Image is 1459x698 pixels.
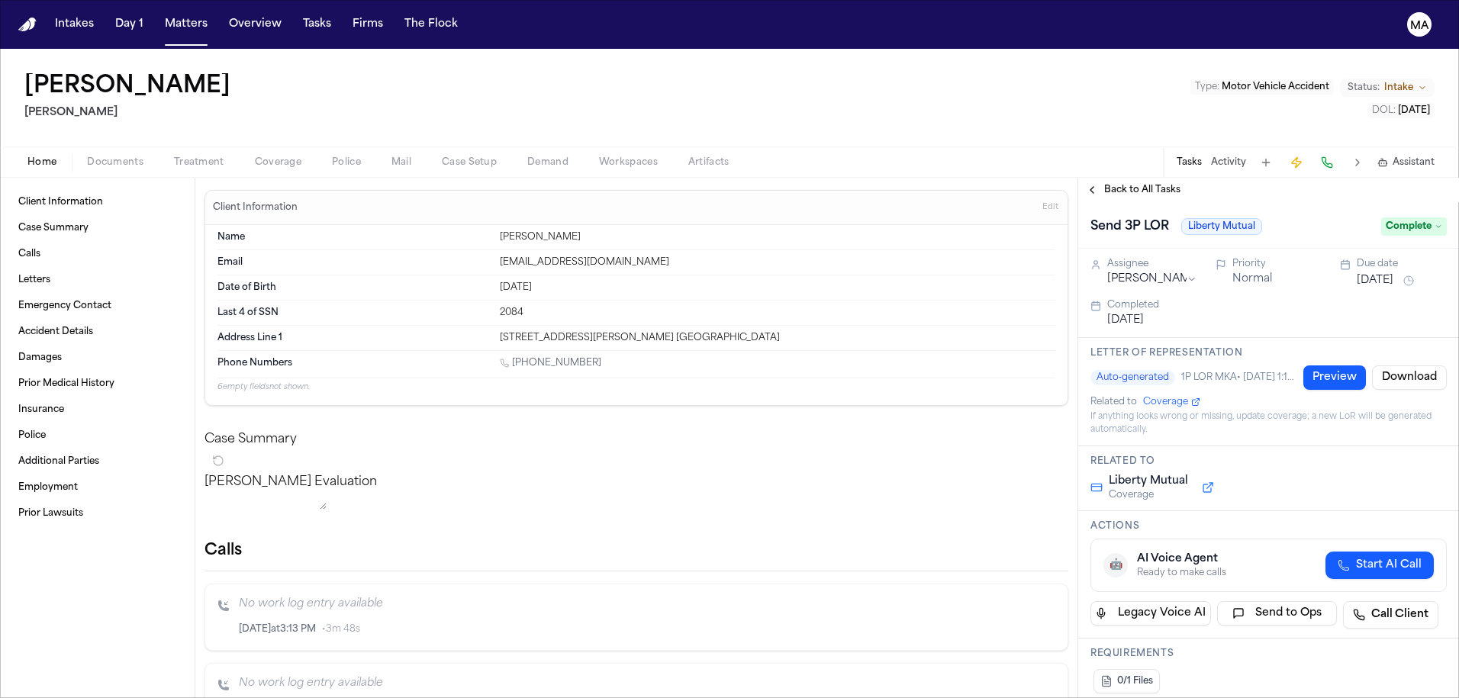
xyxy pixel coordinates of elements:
img: Finch Logo [18,18,37,32]
span: 🤖 [1110,558,1122,573]
button: Send to Ops [1217,601,1338,626]
span: 0/1 Files [1117,675,1153,687]
button: Create Immediate Task [1286,152,1307,173]
button: Open preview [1303,365,1366,390]
span: Liberty Mutual [1109,474,1188,489]
button: 0/1 Files [1093,669,1160,693]
span: Motor Vehicle Accident [1222,82,1329,92]
button: Tasks [297,11,337,38]
dt: Date of Birth [217,281,491,294]
span: Related to [1090,396,1137,408]
div: [EMAIL_ADDRESS][DOMAIN_NAME] [500,256,1055,269]
h3: Client Information [210,201,301,214]
span: Back to All Tasks [1104,184,1180,196]
div: Assignee [1107,258,1197,270]
button: Edit DOL: 2025-07-09 [1367,103,1435,118]
span: Treatment [174,156,224,169]
a: Calls [12,242,182,266]
span: Liberty Mutual [1181,218,1262,235]
dt: Name [217,231,491,243]
a: Call 1 (201) 687-1345 [500,357,601,369]
span: Status: [1348,82,1380,94]
span: Home [27,156,56,169]
h3: Actions [1090,520,1447,532]
a: Additional Parties [12,449,182,474]
a: Insurance [12,397,182,422]
button: Make a Call [1316,152,1338,173]
button: Edit [1038,195,1063,220]
button: Download [1372,365,1447,390]
a: Call Client [1343,601,1438,629]
span: [DATE] at 3:13 PM [239,623,316,635]
button: Matters [159,11,214,38]
dt: Email [217,256,491,269]
button: Overview [223,11,288,38]
button: Firms [346,11,389,38]
span: Documents [87,156,143,169]
p: [PERSON_NAME] Evaluation [205,473,1068,491]
div: Completed [1107,299,1447,311]
a: Client Information [12,190,182,214]
span: • 3m 48s [322,623,360,635]
span: Artifacts [688,156,729,169]
span: Type : [1195,82,1219,92]
p: No work log entry available [239,676,1055,691]
h1: [PERSON_NAME] [24,73,230,101]
span: Complete [1381,217,1447,236]
span: Intake [1384,82,1413,94]
button: Change status from Intake [1340,79,1435,97]
a: Employment [12,475,182,500]
button: Open coverage [1143,396,1200,408]
p: 6 empty fields not shown. [217,381,1055,393]
button: Activity [1211,156,1246,169]
button: Day 1 [109,11,150,38]
p: No work log entry available [239,597,1055,612]
span: Coverage [1143,396,1188,408]
a: Letters [12,268,182,292]
button: [DATE] [1107,313,1144,328]
span: Coverage [1109,489,1188,501]
div: [STREET_ADDRESS][PERSON_NAME] [GEOGRAPHIC_DATA] [500,332,1055,344]
a: Home [18,18,37,32]
h3: Requirements [1090,648,1447,660]
div: If anything looks wrong or missing, update coverage; a new LoR will be generated automatically. [1090,411,1447,436]
a: Case Summary [12,216,182,240]
div: Due date [1357,258,1447,270]
dt: Last 4 of SSN [217,307,491,319]
span: Coverage [255,156,301,169]
div: [PERSON_NAME] [500,231,1055,243]
span: Workspaces [599,156,658,169]
button: Back to All Tasks [1078,184,1188,196]
div: [DATE] [500,281,1055,294]
div: Ready to make calls [1137,567,1226,579]
span: 1P LOR MKA • [DATE] 1:10:38 PM [1181,372,1294,384]
h3: Letter of Representation [1090,347,1447,359]
span: DOL : [1372,106,1396,115]
button: Add Task [1255,152,1277,173]
span: [DATE] [1398,106,1430,115]
a: Emergency Contact [12,294,182,318]
h2: Calls [205,540,1068,561]
button: Normal [1232,272,1272,287]
h2: Case Summary [205,430,1068,449]
div: 2084 [500,307,1055,319]
button: Legacy Voice AI [1090,601,1211,626]
a: The Flock [398,11,464,38]
a: Damages [12,346,182,370]
button: Intakes [49,11,100,38]
a: Prior Medical History [12,372,182,396]
span: Assistant [1393,156,1435,169]
span: Auto‑generated [1090,370,1175,385]
span: Start AI Call [1356,558,1422,573]
span: Edit [1042,202,1058,213]
a: Accident Details [12,320,182,344]
span: Phone Numbers [217,357,292,369]
h1: Send 3P LOR [1084,214,1175,239]
a: Prior Lawsuits [12,501,182,526]
span: Case Setup [442,156,497,169]
h3: Related to [1090,455,1447,468]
